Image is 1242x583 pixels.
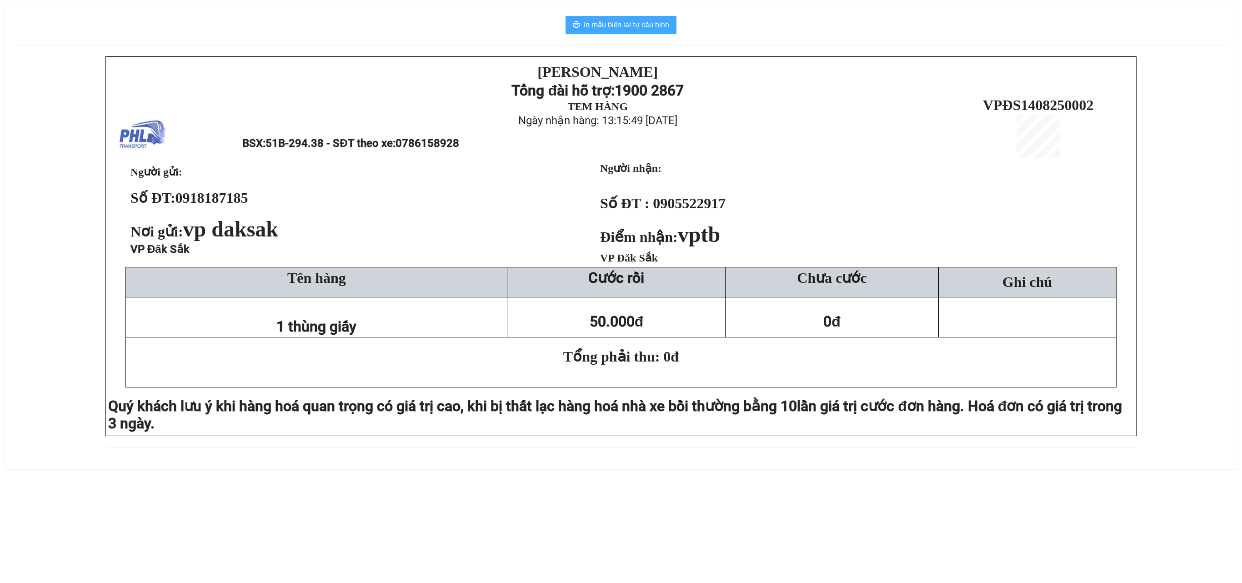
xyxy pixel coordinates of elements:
[537,64,658,80] strong: [PERSON_NAME]
[265,137,459,150] span: 51B-294.38 - SĐT theo xe:
[120,112,165,158] img: logo
[600,162,661,174] strong: Người nhận:
[678,222,720,246] span: vptb
[242,137,459,150] span: BSX:
[108,397,797,415] span: Quý khách lưu ý khi hàng hoá quan trọng có giá trị cao, khi bị thất lạc hàng hoá nhà xe bồi thườn...
[108,397,1122,432] span: lần giá trị cước đơn hàng. Hoá đơn có giá trị trong 3 ngày.
[130,166,182,178] span: Người gửi:
[600,195,649,211] strong: Số ĐT :
[130,190,248,206] strong: Số ĐT:
[584,19,669,30] span: In mẫu biên lai tự cấu hình
[183,217,278,241] span: vp daksak
[563,348,679,365] span: Tổng phải thu: 0đ
[518,114,677,127] span: Ngày nhận hàng: 13:15:49 [DATE]
[396,137,459,150] span: 0786158928
[588,269,644,286] strong: Cước rồi
[615,82,684,99] strong: 1900 2867
[653,195,726,211] span: 0905522917
[983,97,1094,113] span: VPĐS1408250002
[797,270,866,286] span: Chưa cước
[130,243,190,256] span: VP Đăk Sắk
[276,318,356,335] span: 1 thùng giấy
[590,313,644,330] span: 50.000đ
[600,252,658,264] span: VP Đăk Sắk
[573,21,580,30] span: printer
[567,101,628,112] strong: TEM HÀNG
[511,82,615,99] strong: Tổng đài hỗ trợ:
[130,223,282,240] span: Nơi gửi:
[823,313,841,330] span: 0đ
[175,190,248,206] span: 0918187185
[287,270,346,286] span: Tên hàng
[600,229,720,245] strong: Điểm nhận:
[566,16,676,34] button: printerIn mẫu biên lai tự cấu hình
[1002,274,1052,290] span: Ghi chú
